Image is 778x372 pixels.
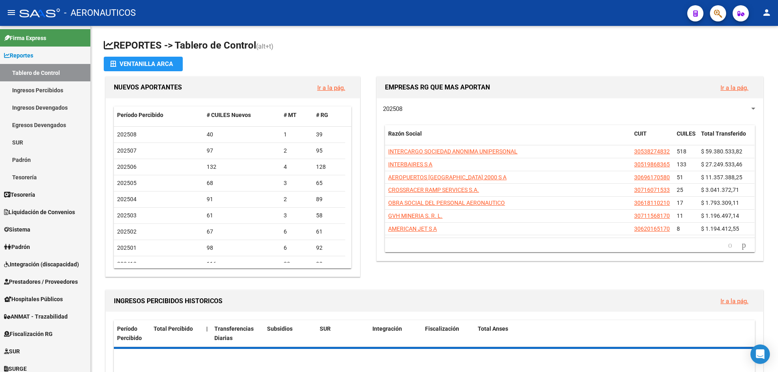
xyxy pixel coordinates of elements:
[207,259,278,269] div: 116
[316,195,342,204] div: 89
[385,83,490,91] span: EMPRESAS RG QUE MAS APORTAN
[4,51,33,60] span: Reportes
[388,130,422,137] span: Razón Social
[117,228,137,235] span: 202502
[720,84,748,91] a: Ir a la pág.
[316,146,342,155] div: 95
[117,112,163,118] span: Período Percibido
[388,213,442,219] span: GVH MINERIA S. R. L.
[256,43,274,50] span: (alt+t)
[425,325,459,332] span: Fiscalización
[677,200,683,206] span: 17
[631,125,673,152] datatable-header-cell: CUIT
[634,130,647,137] span: CUIT
[284,130,310,139] div: 1
[207,130,278,139] div: 40
[4,347,20,356] span: SUR
[207,146,278,155] div: 97
[284,195,310,204] div: 2
[725,241,736,250] a: go to previous page
[117,261,137,267] span: 202412
[207,243,278,253] div: 98
[311,80,352,95] button: Ir a la pág.
[150,320,203,347] datatable-header-cell: Total Percibido
[280,106,313,124] datatable-header-cell: # MT
[372,325,402,332] span: Integración
[316,227,342,236] div: 61
[701,130,746,137] span: Total Transferido
[316,130,342,139] div: 39
[284,179,310,188] div: 3
[4,190,35,199] span: Tesorería
[698,125,754,152] datatable-header-cell: Total Transferido
[714,80,755,95] button: Ir a la pág.
[211,320,264,347] datatable-header-cell: Transferencias Diarias
[316,259,342,269] div: 93
[284,112,297,118] span: # MT
[114,83,182,91] span: NUEVOS APORTANTES
[720,298,748,305] a: Ir a la pág.
[284,259,310,269] div: 23
[388,174,507,181] span: AEROPUERTOS [GEOGRAPHIC_DATA] 2000 S A
[677,174,683,181] span: 51
[313,106,345,124] datatable-header-cell: # RG
[634,187,670,193] span: 30716071533
[284,146,310,155] div: 2
[388,161,432,168] span: INTERBAIRES S A
[634,200,670,206] span: 30618110210
[762,8,772,17] mat-icon: person
[207,195,278,204] div: 91
[207,112,251,118] span: # CUILES Nuevos
[738,241,750,250] a: go to next page
[117,131,137,138] span: 202508
[203,320,211,347] datatable-header-cell: |
[4,225,30,234] span: Sistema
[267,325,293,332] span: Subsidios
[385,125,631,152] datatable-header-cell: Razón Social
[634,213,670,219] span: 30711568170
[117,164,137,170] span: 202506
[284,211,310,220] div: 3
[316,179,342,188] div: 65
[388,148,517,155] span: INTERCARGO SOCIEDAD ANONIMA UNIPERSONAL
[677,148,686,155] span: 518
[677,213,683,219] span: 11
[320,325,331,332] span: SUR
[4,260,79,269] span: Integración (discapacidad)
[388,200,505,206] span: OBRA SOCIAL DEL PERSONAL AERONAUTICO
[677,161,686,168] span: 133
[317,84,345,91] a: Ir a la pág.
[677,225,680,232] span: 8
[677,187,683,193] span: 25
[264,320,316,347] datatable-header-cell: Subsidios
[316,243,342,253] div: 92
[4,312,68,321] span: ANMAT - Trazabilidad
[369,320,422,347] datatable-header-cell: Integración
[117,180,137,186] span: 202505
[701,148,742,155] span: $ 59.380.533,82
[154,325,193,332] span: Total Percibido
[203,106,281,124] datatable-header-cell: # CUILES Nuevos
[750,344,770,364] div: Open Intercom Messenger
[701,174,742,181] span: $ 11.357.388,25
[701,225,739,232] span: $ 1.194.412,55
[117,196,137,202] span: 202504
[117,244,137,251] span: 202501
[701,161,742,168] span: $ 27.249.533,46
[316,211,342,220] div: 58
[673,125,698,152] datatable-header-cell: CUILES
[284,227,310,236] div: 6
[207,227,278,236] div: 67
[634,174,670,181] span: 30696170580
[383,105,402,113] span: 202508
[4,277,78,286] span: Prestadores / Proveedores
[701,200,739,206] span: $ 1.793.309,11
[117,147,137,154] span: 202507
[634,148,670,155] span: 30538274832
[478,325,508,332] span: Total Anses
[6,8,16,17] mat-icon: menu
[114,297,222,305] span: INGRESOS PERCIBIDOS HISTORICOS
[422,320,474,347] datatable-header-cell: Fiscalización
[388,187,479,193] span: CROSSRACER RAMP SERVICES S.A.
[701,187,739,193] span: $ 3.041.372,71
